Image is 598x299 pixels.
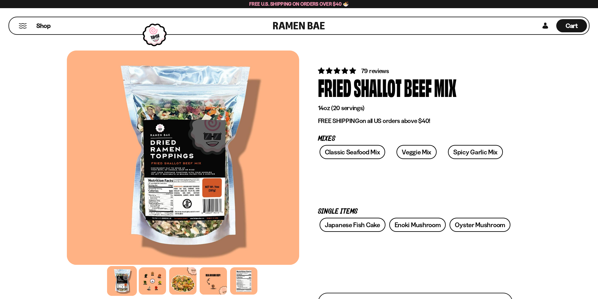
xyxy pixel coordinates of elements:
a: Oyster Mushroom [450,218,510,232]
a: Shop [36,19,51,32]
a: Japanese Fish Cake [320,218,385,232]
div: Shallot [354,75,401,99]
p: on all US orders above $40! [318,117,513,125]
strong: FREE SHIPPING [318,117,359,125]
div: Fried [318,75,351,99]
span: 79 reviews [361,67,389,75]
span: Shop [36,22,51,30]
p: 14oz (20 servings) [318,104,513,112]
div: Cart [556,17,587,34]
a: Veggie Mix [396,145,437,159]
a: Spicy Garlic Mix [448,145,503,159]
a: Classic Seafood Mix [320,145,385,159]
p: Single Items [318,209,513,215]
a: Enoki Mushroom [389,218,446,232]
span: Free U.S. Shipping on Orders over $40 🍜 [249,1,349,7]
p: Mixes [318,136,513,142]
div: Mix [434,75,456,99]
button: Mobile Menu Trigger [19,23,27,29]
span: 4.82 stars [318,67,357,75]
span: Cart [566,22,578,29]
div: Beef [404,75,432,99]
